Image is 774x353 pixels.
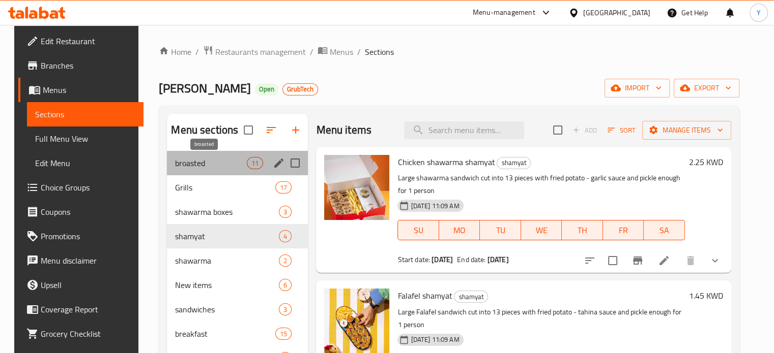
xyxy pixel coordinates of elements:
span: broasted [175,157,247,169]
a: Restaurants management [203,45,306,58]
span: Y [757,7,761,18]
span: [DATE] 11:09 AM [407,201,463,211]
a: Coverage Report [18,297,144,322]
span: Grocery Checklist [41,328,135,340]
a: Menus [318,45,353,58]
button: delete [678,248,703,273]
li: / [195,46,199,58]
div: broasted11edit [167,151,308,175]
span: Coupons [41,206,135,218]
button: MO [439,220,480,240]
span: Upsell [41,279,135,291]
span: SU [402,223,435,238]
a: Home [159,46,191,58]
span: 6 [279,280,291,290]
span: Manage items [650,124,723,137]
button: TH [562,220,603,240]
button: export [674,79,739,98]
span: [DATE] 11:09 AM [407,335,463,344]
span: Menu disclaimer [41,254,135,267]
div: shawarma2 [167,248,308,273]
li: / [310,46,313,58]
div: Open [255,83,278,95]
a: Grocery Checklist [18,322,144,346]
span: Menus [43,84,135,96]
div: shamyat [175,230,279,242]
span: Sort sections [259,118,283,142]
button: import [605,79,670,98]
h6: 2.25 KWD [689,155,723,169]
span: 17 [276,183,291,192]
span: sandwiches [175,303,279,315]
span: Grills [175,181,275,194]
span: Select section [547,119,568,141]
span: Full Menu View [35,133,135,145]
div: items [275,181,292,194]
span: MO [443,223,476,238]
button: WE [521,220,562,240]
span: Select to update [602,250,623,271]
div: shawarma boxes3 [167,200,308,224]
button: TU [480,220,521,240]
span: 3 [279,305,291,314]
button: Branch-specific-item [625,248,650,273]
li: / [357,46,361,58]
a: Sections [27,102,144,126]
div: [GEOGRAPHIC_DATA] [583,7,650,18]
span: import [613,82,662,94]
span: 3 [279,207,291,217]
span: 15 [276,329,291,339]
span: GrubTech [283,85,318,93]
div: sandwiches3 [167,297,308,322]
span: TH [566,223,599,238]
span: Restaurants management [215,46,306,58]
span: Edit Menu [35,157,135,169]
a: Edit menu item [658,254,670,267]
img: Chicken shawarma shamyat [324,155,389,220]
svg: Show Choices [709,254,721,267]
span: breakfast [175,328,275,340]
span: FR [607,223,640,238]
button: edit [271,155,286,171]
div: breakfast15 [167,322,308,346]
a: Full Menu View [27,126,144,151]
span: SA [648,223,681,238]
div: items [279,254,292,267]
h2: Menu sections [171,122,238,138]
div: shamyat [497,157,531,169]
a: Promotions [18,224,144,248]
nav: breadcrumb [159,45,739,58]
span: Chicken shawarma shamyat [397,154,495,170]
button: SU [397,220,439,240]
a: Branches [18,53,144,78]
button: SA [644,220,685,240]
div: items [279,230,292,242]
a: Edit Menu [27,151,144,175]
div: items [279,206,292,218]
div: shamyat4 [167,224,308,248]
span: export [682,82,731,94]
div: Menu-management [473,7,535,19]
span: Sort items [601,122,642,138]
div: Grills17 [167,175,308,200]
button: FR [603,220,644,240]
a: Upsell [18,273,144,297]
div: items [279,279,292,291]
span: New items [175,279,279,291]
p: Large Falafel sandwich cut into 13 pieces with fried potato - tahina sauce and pickle enough for ... [397,306,684,331]
span: Edit Restaurant [41,35,135,47]
div: items [279,303,292,315]
button: show more [703,248,727,273]
p: Large shawarma sandwich cut into 13 pieces with fried potato - garlic sauce and pickle enough for... [397,172,684,197]
span: Sort [608,124,636,136]
span: 2 [279,256,291,266]
button: sort-choices [578,248,602,273]
button: Sort [605,122,638,138]
a: Menus [18,78,144,102]
div: shawarma [175,254,279,267]
span: Select all sections [238,119,259,141]
span: Promotions [41,230,135,242]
